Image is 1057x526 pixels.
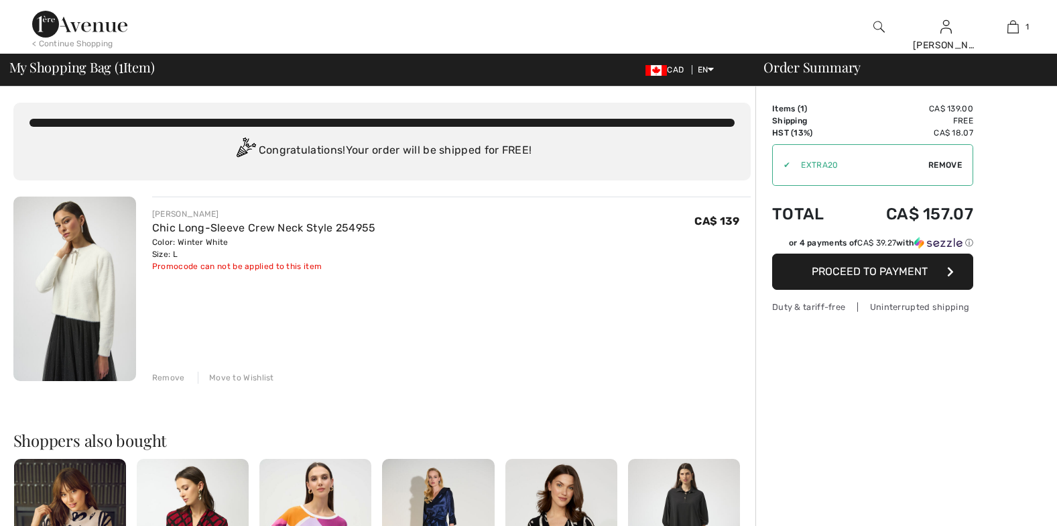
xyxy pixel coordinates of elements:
[980,19,1046,35] a: 1
[32,11,127,38] img: 1ère Avenue
[152,260,376,272] div: Promocode can not be applied to this item
[847,127,973,139] td: CA$ 18.07
[940,20,952,33] a: Sign In
[9,60,155,74] span: My Shopping Bag ( Item)
[790,145,928,185] input: Promo code
[13,197,136,381] img: Chic Long-Sleeve Crew Neck Style 254955
[772,301,973,313] div: Duty & tariff-free | Uninterrupted shipping
[152,208,376,220] div: [PERSON_NAME]
[694,215,739,227] span: CA$ 139
[772,237,973,254] div: or 4 payments ofCA$ 39.27withSezzle Click to learn more about Sezzle
[847,191,973,237] td: CA$ 157.07
[914,237,962,249] img: Sezzle
[772,115,847,127] td: Shipping
[152,236,376,260] div: Color: Winter White Size: L
[772,191,847,237] td: Total
[645,65,689,74] span: CAD
[773,159,790,171] div: ✔
[789,237,973,249] div: or 4 payments of with
[32,38,113,50] div: < Continue Shopping
[645,65,667,76] img: Canadian Dollar
[847,103,973,115] td: CA$ 139.00
[940,19,952,35] img: My Info
[847,115,973,127] td: Free
[698,65,714,74] span: EN
[772,103,847,115] td: Items ( )
[232,138,259,164] img: Congratulation2.svg
[1025,21,1029,33] span: 1
[119,57,123,74] span: 1
[152,372,185,384] div: Remove
[812,265,928,278] span: Proceed to Payment
[928,159,962,171] span: Remove
[152,221,376,234] a: Chic Long-Sleeve Crew Neck Style 254955
[13,432,751,448] h2: Shoppers also bought
[747,60,1049,74] div: Order Summary
[800,104,804,113] span: 1
[29,138,735,164] div: Congratulations! Your order will be shipped for FREE!
[772,254,973,290] button: Proceed to Payment
[198,372,274,384] div: Move to Wishlist
[1007,19,1019,35] img: My Bag
[857,238,896,248] span: CA$ 39.27
[772,127,847,139] td: HST (13%)
[913,38,979,52] div: [PERSON_NAME]
[873,19,885,35] img: search the website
